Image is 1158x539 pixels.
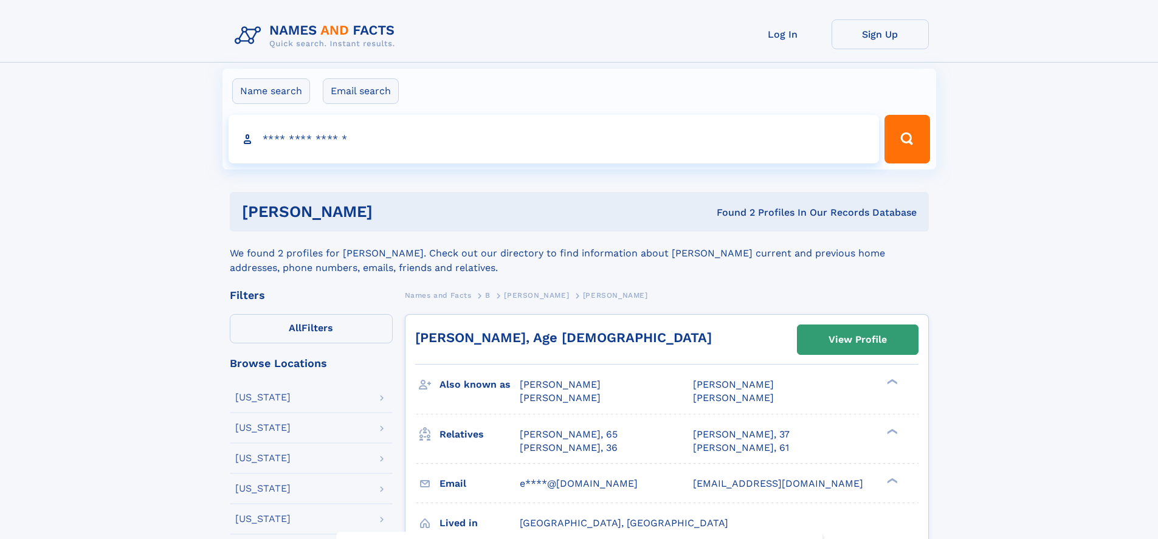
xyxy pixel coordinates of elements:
label: Email search [323,78,399,104]
div: [US_STATE] [235,514,291,524]
div: [US_STATE] [235,453,291,463]
h3: Relatives [439,424,520,445]
div: ❯ [884,427,898,435]
div: [US_STATE] [235,393,291,402]
a: Sign Up [832,19,929,49]
a: Log In [734,19,832,49]
span: [PERSON_NAME] [520,392,601,403]
a: [PERSON_NAME], 37 [693,428,790,441]
a: [PERSON_NAME], 65 [520,428,618,441]
div: Filters [230,290,393,301]
div: View Profile [829,326,887,354]
label: Name search [232,78,310,104]
h1: [PERSON_NAME] [242,204,545,219]
button: Search Button [884,115,929,163]
div: ❯ [884,378,898,386]
h3: Email [439,473,520,494]
a: [PERSON_NAME], 61 [693,441,789,455]
a: Names and Facts [405,287,472,303]
div: [US_STATE] [235,423,291,433]
span: [EMAIL_ADDRESS][DOMAIN_NAME] [693,478,863,489]
img: Logo Names and Facts [230,19,405,52]
div: Browse Locations [230,358,393,369]
span: All [289,322,302,334]
div: We found 2 profiles for [PERSON_NAME]. Check out our directory to find information about [PERSON_... [230,232,929,275]
span: [GEOGRAPHIC_DATA], [GEOGRAPHIC_DATA] [520,517,728,529]
div: Found 2 Profiles In Our Records Database [545,206,917,219]
span: [PERSON_NAME] [504,291,569,300]
span: B [485,291,491,300]
a: [PERSON_NAME], 36 [520,441,618,455]
span: [PERSON_NAME] [520,379,601,390]
span: [PERSON_NAME] [693,392,774,403]
a: [PERSON_NAME], Age [DEMOGRAPHIC_DATA] [415,330,712,345]
a: [PERSON_NAME] [504,287,569,303]
h3: Also known as [439,374,520,395]
span: [PERSON_NAME] [693,379,774,390]
input: search input [229,115,880,163]
div: [US_STATE] [235,484,291,493]
a: B [485,287,491,303]
label: Filters [230,314,393,343]
div: ❯ [884,476,898,484]
a: View Profile [798,325,918,354]
h3: Lived in [439,513,520,534]
span: [PERSON_NAME] [583,291,648,300]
